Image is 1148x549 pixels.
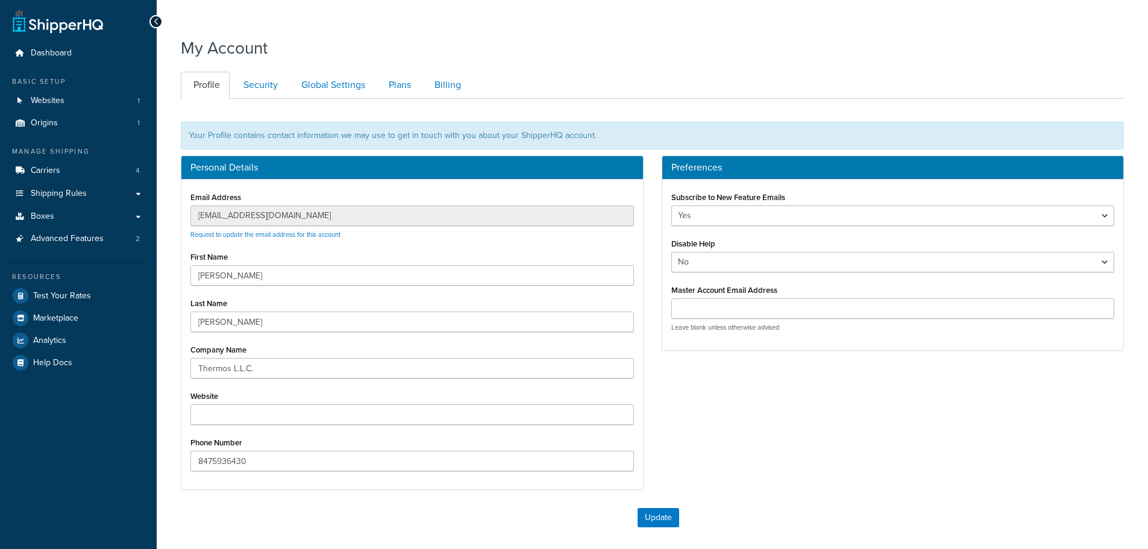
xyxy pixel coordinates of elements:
[638,508,679,527] button: Update
[190,438,242,447] label: Phone Number
[9,90,148,112] li: Websites
[31,234,104,244] span: Advanced Features
[9,330,148,351] a: Analytics
[31,118,58,128] span: Origins
[190,345,246,354] label: Company Name
[9,146,148,157] div: Manage Shipping
[9,285,148,307] a: Test Your Rates
[190,392,218,401] label: Website
[33,358,72,368] span: Help Docs
[181,72,230,99] a: Profile
[136,234,140,244] span: 2
[33,336,66,346] span: Analytics
[190,162,634,173] h3: Personal Details
[289,72,375,99] a: Global Settings
[9,228,148,250] li: Advanced Features
[190,230,340,239] a: Request to update the email address for this account
[31,96,64,106] span: Websites
[33,291,91,301] span: Test Your Rates
[9,42,148,64] a: Dashboard
[181,122,1124,149] div: Your Profile contains contact information we may use to get in touch with you about your ShipperH...
[9,160,148,182] li: Carriers
[31,166,60,176] span: Carriers
[31,212,54,222] span: Boxes
[9,205,148,228] a: Boxes
[31,189,87,199] span: Shipping Rules
[136,166,140,176] span: 4
[9,112,148,134] li: Origins
[671,193,785,202] label: Subscribe to New Feature Emails
[671,162,1115,173] h3: Preferences
[137,96,140,106] span: 1
[9,77,148,87] div: Basic Setup
[190,253,228,262] label: First Name
[231,72,287,99] a: Security
[422,72,471,99] a: Billing
[9,90,148,112] a: Websites 1
[9,112,148,134] a: Origins 1
[9,307,148,329] a: Marketplace
[376,72,421,99] a: Plans
[137,118,140,128] span: 1
[9,183,148,205] a: Shipping Rules
[13,9,103,33] a: ShipperHQ Home
[671,323,1115,332] p: Leave blank unless otherwise advised
[33,313,78,324] span: Marketplace
[181,36,268,60] h1: My Account
[9,228,148,250] a: Advanced Features 2
[9,160,148,182] a: Carriers 4
[190,193,241,202] label: Email Address
[9,352,148,374] a: Help Docs
[31,48,72,58] span: Dashboard
[9,272,148,282] div: Resources
[671,239,715,248] label: Disable Help
[671,286,777,295] label: Master Account Email Address
[190,299,227,308] label: Last Name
